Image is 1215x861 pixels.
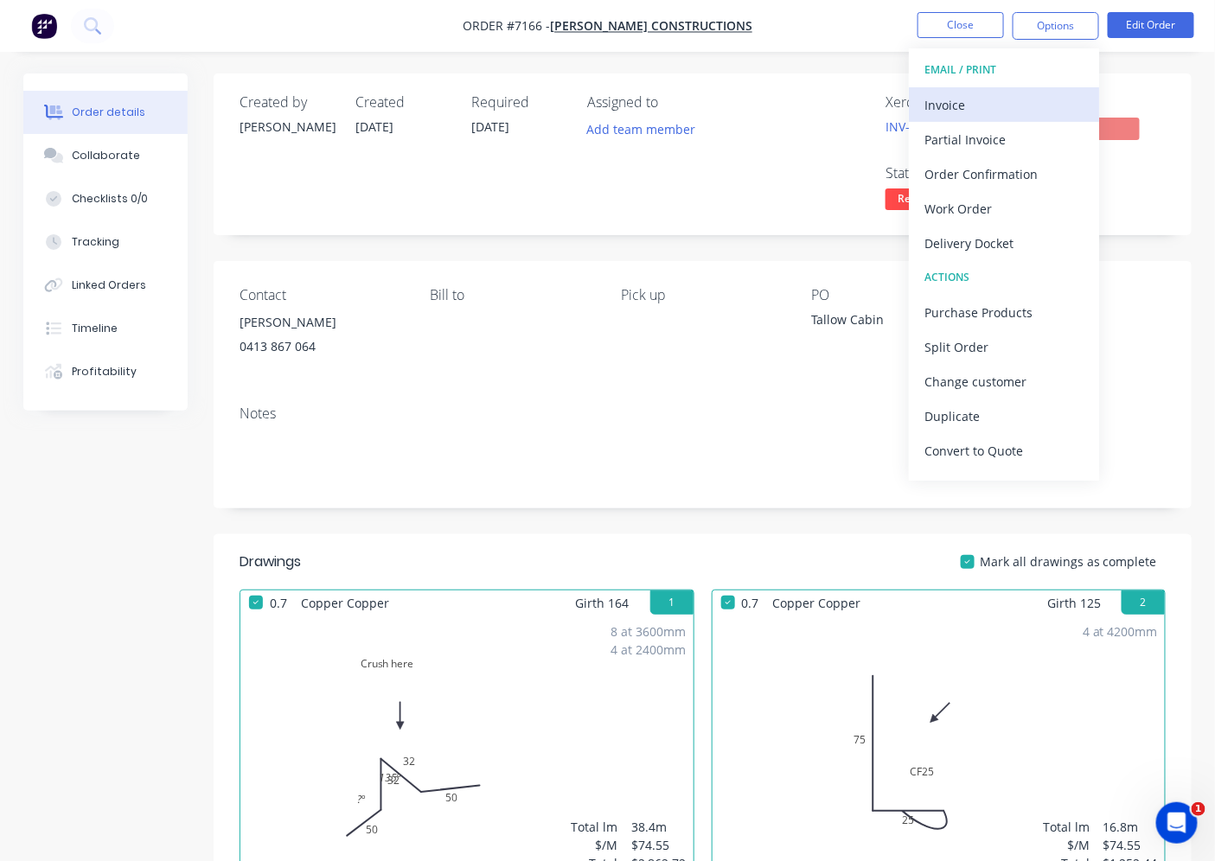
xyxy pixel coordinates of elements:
div: Created by [240,94,335,111]
div: Notes [240,405,1166,422]
span: Order #7166 - [463,18,550,35]
div: Purchase Products [924,300,1084,325]
span: Copper Copper [294,590,396,615]
div: Drawings [240,552,301,572]
button: Ready for Pick ... [886,188,989,214]
div: Pick up [621,287,784,303]
div: Timeline [72,321,118,336]
span: Ready for Pick ... [886,188,989,210]
div: [PERSON_NAME] [240,310,403,335]
div: EMAIL / PRINT [924,59,1084,81]
button: Tracking [23,220,188,264]
a: INV-12609 [886,118,944,135]
iframe: Intercom live chat [1156,802,1198,844]
div: PO [812,287,975,303]
button: Order details [23,91,188,134]
div: [PERSON_NAME]0413 867 064 [240,310,403,366]
div: Invoiced [1036,94,1166,111]
button: Add team member [578,118,705,141]
div: Xero Order # [886,94,1015,111]
div: Convert to Quote [924,438,1084,463]
span: Copper Copper [766,590,868,615]
div: Required [471,94,566,111]
div: Bill to [431,287,594,303]
span: [DATE] [471,118,509,135]
div: Archive [924,473,1084,498]
div: [PERSON_NAME] [240,118,335,136]
span: 1 [1192,802,1205,816]
div: Linked Orders [72,277,146,293]
div: Work Order [924,196,1084,221]
div: ACTIONS [924,266,1084,289]
button: Profitability [23,350,188,393]
div: Invoice [924,92,1084,118]
button: 1 [650,590,694,615]
div: $74.55 [1103,836,1158,854]
button: 2 [1122,590,1165,615]
div: Contact [240,287,403,303]
button: Timeline [23,307,188,350]
button: Linked Orders [23,264,188,307]
button: Add team member [587,118,705,141]
div: Delivery Docket [924,231,1084,256]
div: $/M [572,836,618,854]
div: Collaborate [72,148,140,163]
div: Change customer [924,369,1084,394]
span: Girth 125 [1047,590,1101,615]
div: Partial Invoice [924,127,1084,152]
button: Edit Order [1108,12,1194,38]
div: Total lm [572,818,618,836]
div: Created [355,94,451,111]
button: Options [1013,12,1099,40]
button: Collaborate [23,134,188,177]
div: 0413 867 064 [240,335,403,359]
div: 16.8m [1103,818,1158,836]
span: 0.7 [735,590,766,615]
button: Close [918,12,1004,38]
div: Split Order [924,335,1084,360]
div: Assigned to [587,94,760,111]
span: [DATE] [355,118,393,135]
div: Tallow Cabin [812,310,975,335]
div: 4 at 4200mm [1083,622,1158,641]
div: 38.4m [632,818,687,836]
span: Mark all drawings as complete [980,552,1157,571]
a: [PERSON_NAME] Constructions [550,18,752,35]
img: Factory [31,13,57,39]
span: 0.7 [263,590,294,615]
div: Total lm [1043,818,1090,836]
div: Order Confirmation [924,162,1084,187]
div: Tracking [72,234,119,250]
div: $74.55 [632,836,687,854]
span: Girth 164 [576,590,630,615]
div: $/M [1043,836,1090,854]
div: Checklists 0/0 [72,191,148,207]
div: 4 at 2400mm [611,641,687,659]
div: 8 at 3600mm [611,622,687,641]
div: Status [886,165,1015,182]
div: Profitability [72,364,137,379]
div: Duplicate [924,404,1084,429]
div: Order details [72,105,145,120]
button: Checklists 0/0 [23,177,188,220]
